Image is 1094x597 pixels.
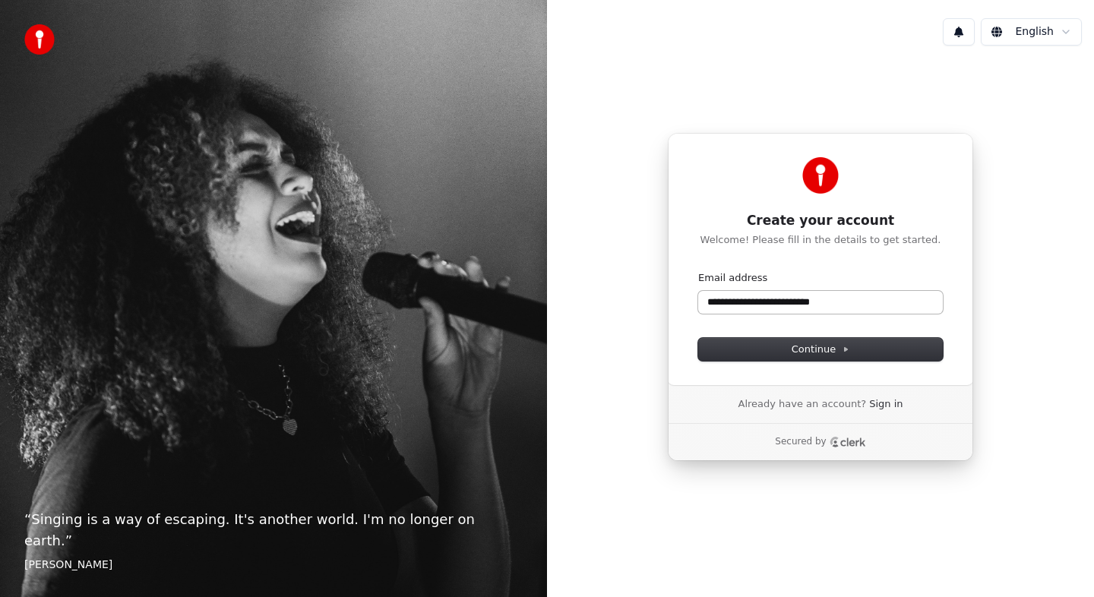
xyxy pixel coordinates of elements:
[24,24,55,55] img: youka
[738,397,866,411] span: Already have an account?
[830,437,866,447] a: Clerk logo
[698,233,943,247] p: Welcome! Please fill in the details to get started.
[698,212,943,230] h1: Create your account
[775,436,826,448] p: Secured by
[24,509,523,551] p: “ Singing is a way of escaping. It's another world. I'm no longer on earth. ”
[24,558,523,573] footer: [PERSON_NAME]
[698,338,943,361] button: Continue
[802,157,839,194] img: Youka
[869,397,903,411] a: Sign in
[792,343,849,356] span: Continue
[698,271,767,285] label: Email address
